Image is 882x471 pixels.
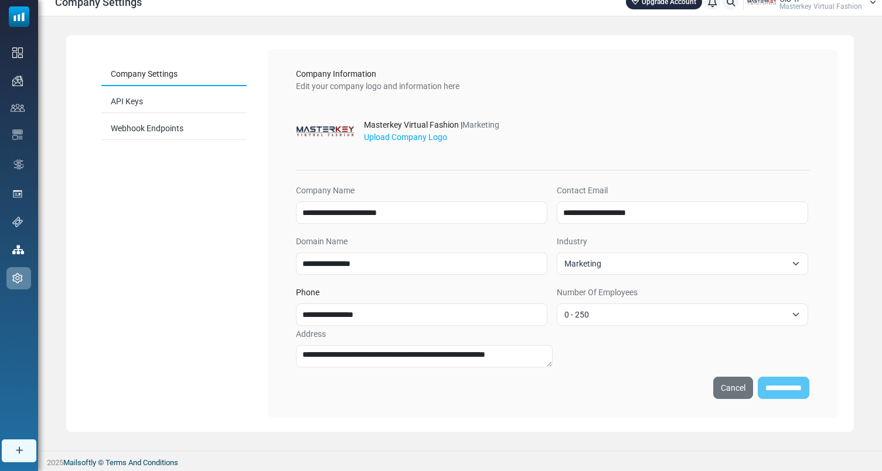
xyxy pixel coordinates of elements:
label: Industry [557,235,587,248]
span: Marketing [564,257,786,271]
label: Contact Email [557,185,608,197]
label: Upload Company Logo [364,131,447,144]
span: translation missing: en.layouts.footer.terms_and_conditions [105,458,178,467]
label: Address [296,328,326,340]
img: dashboard-icon.svg [12,47,23,58]
span: Marketing [462,120,499,129]
a: Webhook Endpoints [101,118,247,140]
img: support-icon.svg [12,217,23,227]
img: email-templates-icon.svg [12,129,23,140]
span: Company Information [296,69,376,78]
img: campaigns-icon.png [12,76,23,86]
img: mailsoftly_icon_blue_white.svg [9,6,29,27]
div: Masterkey Virtual Fashion | [364,119,499,131]
a: Mailsoftly © [63,458,104,467]
a: Terms And Conditions [105,458,178,467]
span: 0 - 250 [564,308,786,322]
label: Company Name [296,185,355,197]
img: Masterkey%20VF%20logo_web_high.png [296,102,355,161]
span: 0 - 250 [557,303,808,326]
span: Marketing [557,252,808,275]
a: Company Settings [101,63,247,86]
img: settings-icon.svg [12,273,23,284]
a: Cancel [713,377,753,399]
a: API Keys [101,91,247,113]
img: workflow.svg [12,158,25,171]
label: Domain Name [296,235,348,248]
label: Phone [296,286,319,299]
label: Number Of Employees [557,286,638,299]
span: Masterkey Virtual Fashion [779,3,862,10]
span: Edit your company logo and information here [296,81,459,91]
img: landing_pages.svg [12,189,23,199]
img: contacts-icon.svg [11,104,25,112]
